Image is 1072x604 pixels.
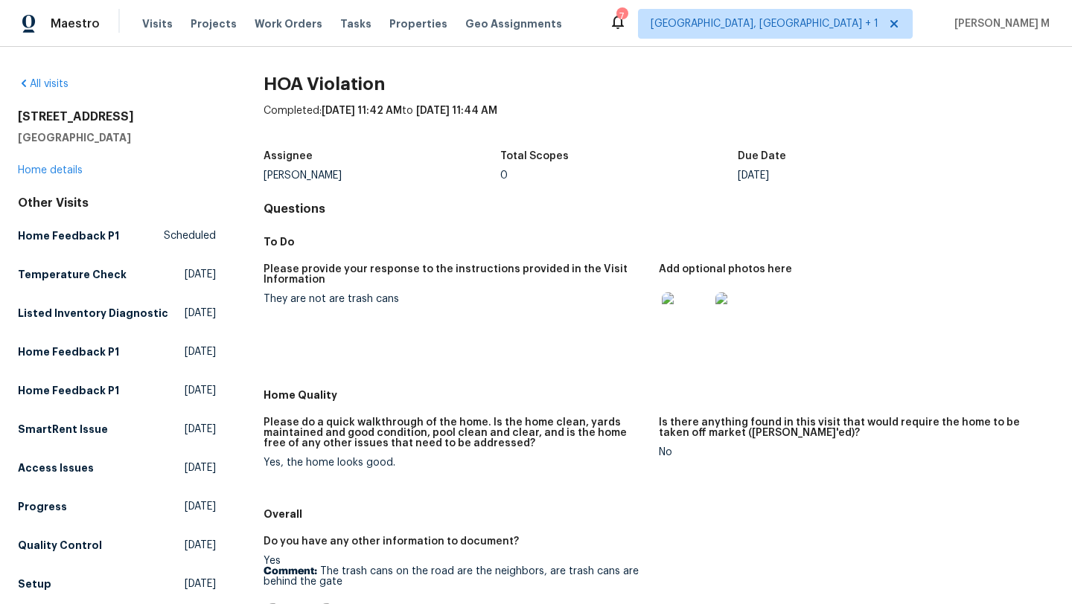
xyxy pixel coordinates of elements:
div: [PERSON_NAME] [264,170,501,181]
span: [DATE] [185,422,216,437]
h5: Due Date [738,151,786,161]
a: Access Issues[DATE] [18,454,216,481]
h5: Add optional photos here [659,264,792,274]
span: [DATE] [185,267,216,282]
span: Work Orders [255,16,322,31]
h5: Progress [18,499,67,514]
h5: Home Feedback P1 [18,228,119,243]
a: Home Feedback P1[DATE] [18,377,216,404]
h5: Please do a quick walkthrough of the home. Is the home clean, yards maintained and good condition... [264,417,647,449]
h5: Assignee [264,151,313,161]
p: The trash cans on the road are the neighbors, are trash cans are behind the gate [264,566,647,587]
h5: Temperature Check [18,267,127,282]
h5: Home Feedback P1 [18,383,119,398]
h5: Home Feedback P1 [18,344,119,359]
span: [DATE] [185,499,216,514]
h5: Access Issues [18,460,94,475]
div: 0 [500,170,738,181]
a: SmartRent Issue[DATE] [18,416,216,443]
span: [DATE] [185,383,216,398]
span: Projects [191,16,237,31]
span: [DATE] [185,306,216,321]
a: Home details [18,165,83,176]
h5: Setup [18,576,51,591]
span: Scheduled [164,228,216,243]
span: [GEOGRAPHIC_DATA], [GEOGRAPHIC_DATA] + 1 [651,16,878,31]
a: Progress[DATE] [18,493,216,520]
a: Setup[DATE] [18,571,216,597]
h5: To Do [264,234,1054,249]
div: Completed: to [264,103,1054,142]
span: Maestro [51,16,100,31]
h5: Listed Inventory Diagnostic [18,306,168,321]
span: Geo Assignments [465,16,562,31]
h5: Overall [264,507,1054,521]
span: [DATE] [185,460,216,475]
h5: Please provide your response to the instructions provided in the Visit Information [264,264,647,285]
span: [PERSON_NAME] M [948,16,1050,31]
span: [DATE] 11:42 AM [322,106,402,116]
a: Quality Control[DATE] [18,532,216,559]
div: They are not are trash cans [264,294,647,304]
div: 7 [616,9,627,24]
h5: Do you have any other information to document? [264,536,519,547]
h4: Questions [264,202,1054,216]
a: Home Feedback P1[DATE] [18,338,216,365]
span: [DATE] [185,538,216,553]
h2: HOA Violation [264,77,1054,91]
span: Visits [142,16,173,31]
h5: Total Scopes [500,151,569,161]
h5: Home Quality [264,388,1054,402]
a: Home Feedback P1Scheduled [18,222,216,249]
h5: SmartRent Issue [18,422,108,437]
a: Listed Inventory Diagnostic[DATE] [18,300,216,327]
h5: Quality Control [18,538,102,553]
span: [DATE] [185,344,216,359]
a: Temperature Check[DATE] [18,261,216,288]
div: No [659,447,1042,457]
div: Other Visits [18,196,216,211]
div: [DATE] [738,170,975,181]
a: All visits [18,79,68,89]
h2: [STREET_ADDRESS] [18,109,216,124]
div: Yes, the home looks good. [264,457,647,468]
span: [DATE] 11:44 AM [416,106,497,116]
span: [DATE] [185,576,216,591]
h5: [GEOGRAPHIC_DATA] [18,130,216,145]
b: Comment: [264,566,317,576]
span: Properties [389,16,447,31]
h5: Is there anything found in this visit that would require the home to be taken off market ([PERSON... [659,417,1042,438]
span: Tasks [340,19,371,29]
